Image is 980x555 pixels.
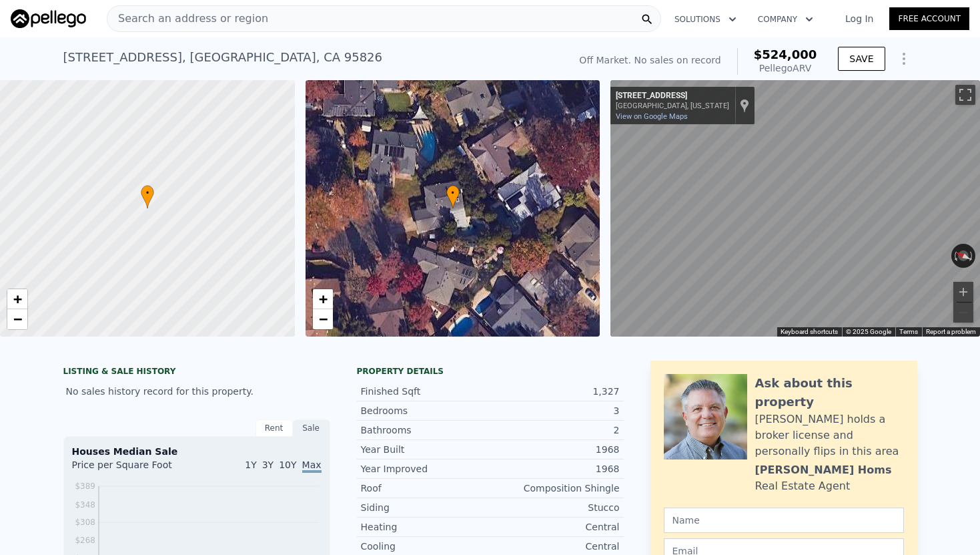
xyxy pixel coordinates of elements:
[755,374,904,411] div: Ask about this property
[7,309,27,329] a: Zoom out
[75,482,95,491] tspan: $389
[245,459,256,470] span: 1Y
[747,7,824,31] button: Company
[889,7,969,30] a: Free Account
[361,462,490,476] div: Year Improved
[616,112,688,121] a: View on Google Maps
[490,540,620,553] div: Central
[781,327,838,337] button: Keyboard shortcuts
[141,185,154,208] div: •
[838,47,885,71] button: SAVE
[357,366,624,377] div: Property details
[302,459,322,473] span: Max
[279,459,296,470] span: 10Y
[313,309,333,329] a: Zoom out
[361,404,490,417] div: Bedrooms
[361,385,490,398] div: Finished Sqft
[63,366,330,379] div: LISTING & SALE HISTORY
[262,459,274,470] span: 3Y
[664,7,747,31] button: Solutions
[72,445,322,458] div: Houses Median Sale
[490,482,620,495] div: Composition Shingle
[953,303,973,323] button: Zoom out
[951,244,959,268] button: Rotate counterclockwise
[293,419,330,437] div: Sale
[490,520,620,534] div: Central
[361,520,490,534] div: Heating
[616,102,729,110] div: [GEOGRAPHIC_DATA], [US_STATE]
[891,45,917,72] button: Show Options
[446,185,460,208] div: •
[63,48,383,67] div: [STREET_ADDRESS] , [GEOGRAPHIC_DATA] , CA 95826
[614,319,658,337] a: Open this area in Google Maps (opens a new window)
[313,289,333,309] a: Zoom in
[361,540,490,553] div: Cooling
[579,53,720,67] div: Off Market. No sales on record
[361,423,490,437] div: Bathrooms
[755,478,851,494] div: Real Estate Agent
[490,443,620,456] div: 1968
[829,12,889,25] a: Log In
[755,462,892,478] div: [PERSON_NAME] Homs
[63,379,330,403] div: No sales history record for this property.
[664,508,904,533] input: Name
[490,404,620,417] div: 3
[256,419,293,437] div: Rent
[490,462,620,476] div: 1968
[318,291,327,307] span: +
[75,500,95,510] tspan: $348
[490,385,620,398] div: 1,327
[13,311,22,327] span: −
[75,536,95,545] tspan: $268
[361,482,490,495] div: Roof
[955,85,975,105] button: Toggle fullscreen view
[616,91,729,102] div: [STREET_ADDRESS]
[754,61,817,75] div: Pellego ARV
[610,80,980,337] div: Main Display
[75,518,95,527] tspan: $308
[13,291,22,307] span: +
[614,319,658,337] img: Google
[926,328,976,335] a: Report a problem
[953,282,973,302] button: Zoom in
[610,80,980,337] div: Map
[740,98,749,113] a: Show location on map
[318,311,327,327] span: −
[969,244,976,268] button: Rotate clockwise
[951,246,977,265] button: Reset the view
[899,328,918,335] a: Terms (opens in new tab)
[107,11,268,27] span: Search an address or region
[446,187,460,199] span: •
[361,501,490,514] div: Siding
[7,289,27,309] a: Zoom in
[361,443,490,456] div: Year Built
[11,9,86,28] img: Pellego
[490,423,620,437] div: 2
[490,501,620,514] div: Stucco
[72,458,197,480] div: Price per Square Foot
[141,187,154,199] span: •
[846,328,891,335] span: © 2025 Google
[754,47,817,61] span: $524,000
[755,411,904,459] div: [PERSON_NAME] holds a broker license and personally flips in this area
